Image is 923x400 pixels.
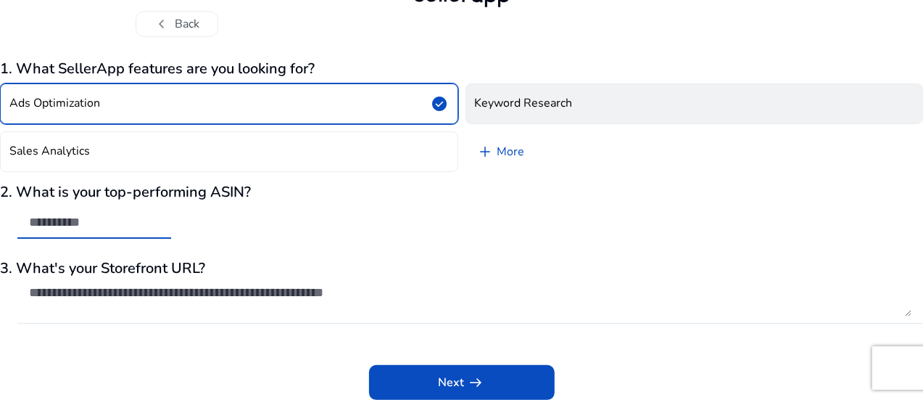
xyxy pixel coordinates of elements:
span: add [477,143,494,160]
span: arrow_right_alt [468,374,485,391]
h4: Ads Optimization [9,97,100,110]
button: chevron_leftBack [136,11,218,37]
span: check_circle [431,95,449,113]
button: Nextarrow_right_alt [369,365,555,400]
a: More [465,131,537,172]
h4: Sales Analytics [9,144,90,158]
h4: Keyword Research [475,97,573,110]
span: chevron_left [154,15,171,33]
span: Next [439,374,485,391]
